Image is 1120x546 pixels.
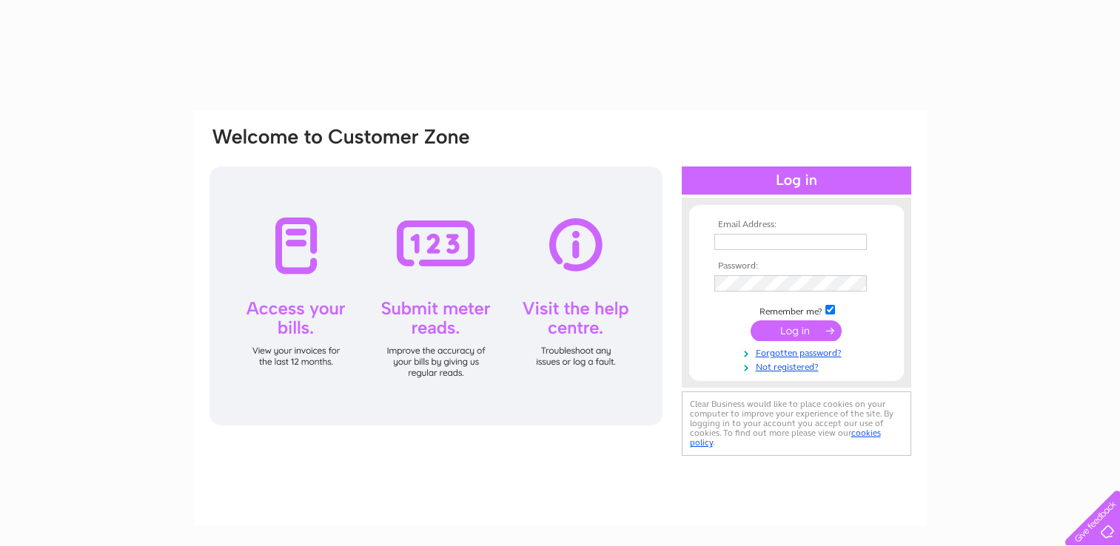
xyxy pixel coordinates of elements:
a: Not registered? [714,359,882,373]
a: cookies policy [690,428,881,448]
input: Submit [751,320,842,341]
th: Email Address: [711,220,882,230]
td: Remember me? [711,303,882,317]
th: Password: [711,261,882,272]
a: Forgotten password? [714,345,882,359]
div: Clear Business would like to place cookies on your computer to improve your experience of the sit... [682,391,911,456]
